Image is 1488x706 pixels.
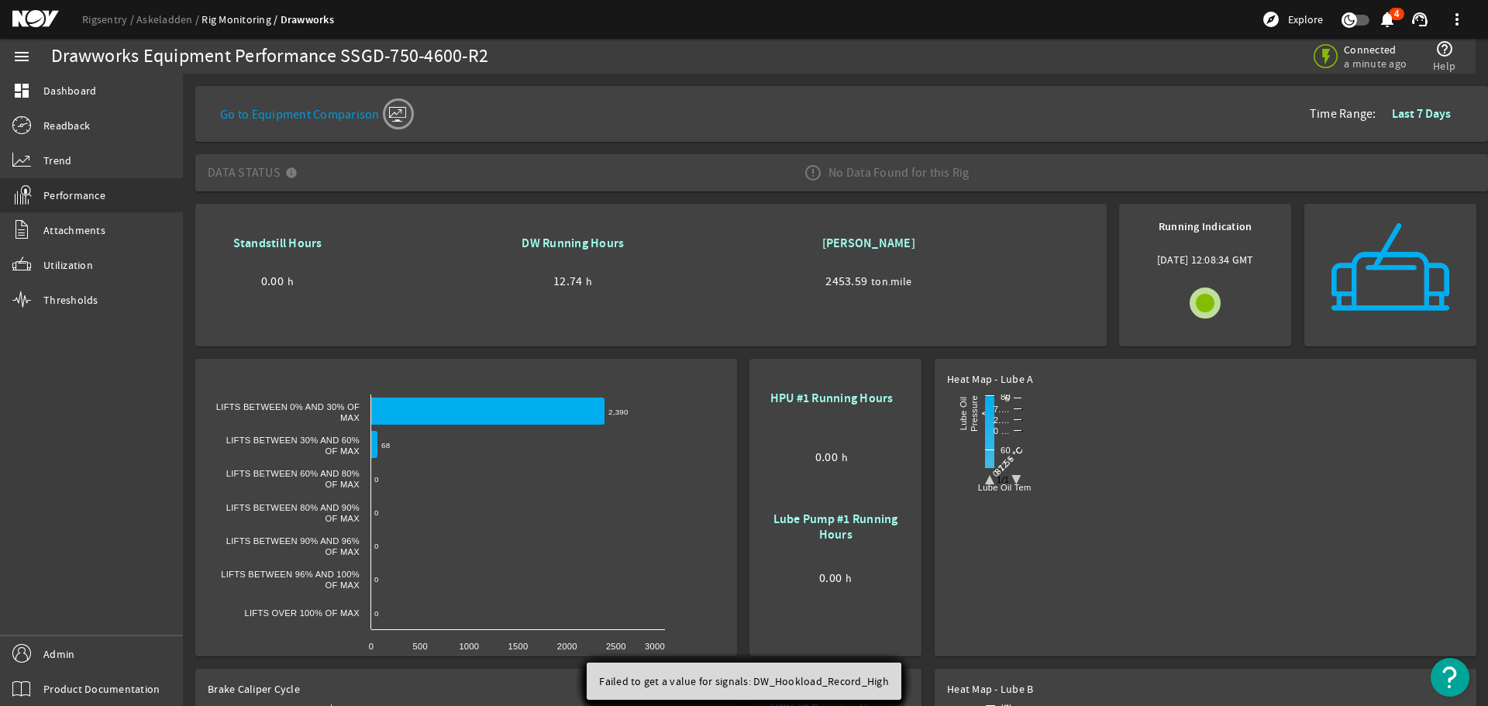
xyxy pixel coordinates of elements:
[43,118,90,133] span: Readback
[136,12,201,26] a: Askeladden
[1001,392,1011,401] text: 80
[374,575,379,584] text: 0
[43,153,71,168] span: Trend
[43,222,105,238] span: Attachments
[216,402,360,422] text: Lifts Between 0% and 30% of Max
[822,235,915,251] b: [PERSON_NAME]
[997,475,1009,484] text: 1/1
[1410,10,1429,29] mat-icon: support_agent
[815,449,838,465] span: 0.00
[608,408,629,416] text: 2,390
[557,642,577,651] text: 2000
[43,188,105,203] span: Performance
[994,426,1010,436] text: 0 …
[842,449,848,465] span: h
[1438,1,1476,38] button: more_vert
[1379,12,1395,28] button: 4
[1431,658,1469,697] button: Open Resource Center
[994,405,1010,414] text: 7.…
[1001,446,1011,455] text: 60
[1317,216,1464,334] img: rigsentry-icon-drawworks.png
[374,475,379,484] text: 0
[645,642,665,651] text: 3000
[959,395,990,432] text: Lube Oil Pressure A
[791,151,982,195] div: No Data Found for this Rig
[226,436,360,456] text: Lifts Between 30% and 60% of Max
[412,642,427,651] text: 500
[226,503,360,523] text: Lifts Between 80% and 90% of Max
[12,47,31,66] mat-icon: menu
[82,12,136,26] a: Rigsentry
[825,274,867,289] span: 2453.59
[1159,219,1252,234] b: Running Indication
[1262,10,1280,29] mat-icon: explore
[226,536,360,556] text: Lifts Between 90% and 96% of Max
[770,390,894,406] b: HPU #1 Running Hours
[1433,58,1455,74] span: Help
[195,154,1488,191] mat-expansion-panel-header: Data StatusNo Data Found for this Rig
[43,681,160,697] span: Product Documentation
[208,151,304,195] mat-panel-title: Data Status
[220,95,411,126] a: Go to Equipment Comparison
[261,274,284,289] span: 0.00
[993,445,1025,477] text: 87.5+ °C
[1379,100,1463,128] button: Last 7 Days
[226,469,360,489] text: Lifts Between 60% and 80% of Max
[819,570,842,586] span: 0.00
[381,441,391,449] text: 68
[43,83,96,98] span: Dashboard
[369,642,374,651] text: 0
[374,609,379,618] text: 0
[1018,426,1024,435] text: --
[288,274,294,289] span: h
[281,12,334,27] a: Drawworks
[1288,12,1323,27] span: Explore
[43,646,74,662] span: Admin
[587,663,895,700] div: Failed to get a value for signals: DW_Hookload_Record_High
[51,49,488,64] div: Drawworks Equipment Performance SSGD-750-4600-R2
[522,235,624,251] b: DW Running Hours
[1344,57,1410,71] span: a minute ago
[233,235,322,251] b: Standstill Hours
[245,608,360,618] text: Lifts Over 100% of Max
[1310,100,1476,128] div: Time Range:
[1157,252,1254,273] span: [DATE] 12:08:34 GMT
[606,642,626,651] text: 2500
[1005,394,1010,403] text: 6
[374,542,379,550] text: 0
[201,12,280,26] a: Rig Monitoring
[947,372,1033,386] span: Heat Map - Lube A
[1255,7,1329,32] button: Explore
[871,274,911,289] span: ton.mile
[994,415,1010,425] text: 2.…
[221,570,360,590] text: Lifts Between 96% and 100% of Max
[1018,415,1024,424] text: --
[374,508,379,517] text: 0
[1018,405,1024,413] text: --
[43,292,98,308] span: Thresholds
[43,257,93,273] span: Utilization
[978,483,1065,492] text: Lube Oil Temperature
[12,81,31,100] mat-icon: dashboard
[1392,105,1451,122] b: Last 7 Days
[508,642,529,651] text: 1500
[1344,43,1410,57] span: Connected
[846,570,852,586] span: h
[459,642,479,651] text: 1000
[586,274,592,289] span: h
[1378,10,1397,29] mat-icon: notifications
[1435,40,1454,58] mat-icon: help_outline
[773,511,898,542] b: Lube Pump #1 Running Hours
[947,682,1033,696] span: Heat Map - Lube B
[553,274,582,289] span: 12.74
